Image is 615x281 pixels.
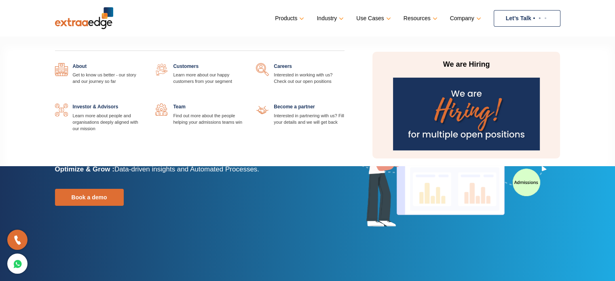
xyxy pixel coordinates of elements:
[494,10,560,27] a: Let’s Talk
[450,13,480,24] a: Company
[404,13,436,24] a: Resources
[390,60,542,70] p: We are Hiring
[55,189,124,206] a: Book a demo
[114,165,259,173] span: Data-driven insights and Automated Processes.
[55,165,114,173] b: Optimize & Grow :
[275,13,302,24] a: Products
[317,13,342,24] a: Industry
[356,13,389,24] a: Use Cases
